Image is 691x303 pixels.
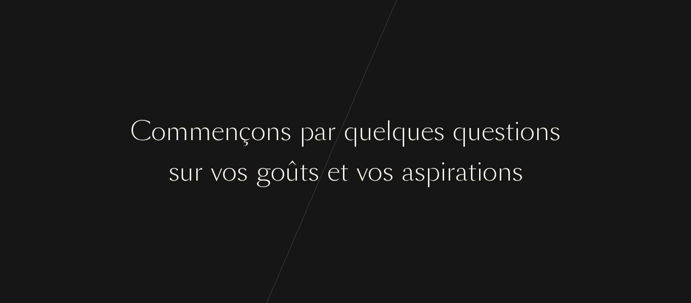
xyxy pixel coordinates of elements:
[359,112,373,150] div: u
[453,112,467,150] div: q
[373,112,385,150] div: e
[211,153,222,191] div: v
[285,153,299,191] div: û
[327,153,340,191] div: e
[535,112,549,150] div: n
[299,153,308,191] div: t
[368,153,382,191] div: o
[414,153,425,191] div: s
[421,112,434,150] div: e
[340,153,349,191] div: t
[477,153,483,191] div: i
[385,112,392,150] div: l
[482,112,494,150] div: e
[189,112,211,150] div: m
[251,112,266,150] div: o
[194,153,203,191] div: r
[271,153,285,191] div: o
[344,112,359,150] div: q
[434,112,445,150] div: s
[467,112,482,150] div: u
[407,112,421,150] div: u
[211,112,224,150] div: e
[131,112,151,150] div: C
[357,153,368,191] div: v
[151,112,166,150] div: o
[468,153,477,191] div: t
[222,153,237,191] div: o
[425,153,440,191] div: p
[497,153,512,191] div: n
[239,112,251,150] div: ç
[549,112,560,150] div: s
[314,112,327,150] div: a
[455,153,468,191] div: a
[237,153,248,191] div: s
[440,153,446,191] div: i
[168,153,180,191] div: s
[505,112,514,150] div: t
[280,112,291,150] div: s
[514,112,520,150] div: i
[512,153,523,191] div: s
[308,153,319,191] div: s
[446,153,455,191] div: r
[266,112,280,150] div: n
[299,112,314,150] div: p
[402,153,414,191] div: a
[180,153,194,191] div: u
[256,153,271,191] div: g
[483,153,497,191] div: o
[520,112,535,150] div: o
[166,112,189,150] div: m
[382,153,394,191] div: s
[327,112,336,150] div: r
[494,112,505,150] div: s
[224,112,239,150] div: n
[392,112,407,150] div: q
